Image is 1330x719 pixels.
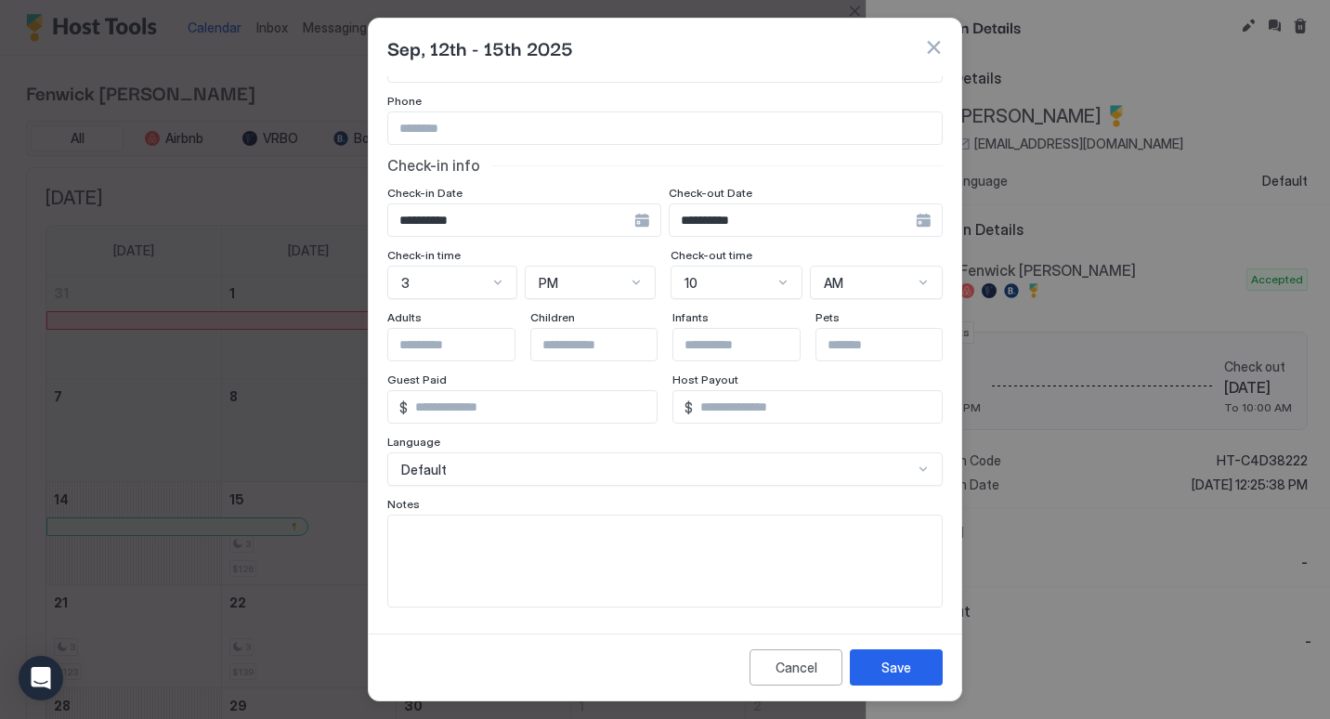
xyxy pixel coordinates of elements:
[387,156,480,175] span: Check-in info
[387,94,422,108] span: Phone
[387,33,573,61] span: Sep, 12th - 15th 2025
[539,275,558,292] span: PM
[669,186,752,200] span: Check-out Date
[881,658,911,677] div: Save
[672,373,738,386] span: Host Payout
[816,329,969,360] input: Input Field
[850,649,943,686] button: Save
[750,649,842,686] button: Cancel
[401,275,410,292] span: 3
[673,329,826,360] input: Input Field
[531,329,684,360] input: Input Field
[388,112,942,144] input: Input Field
[19,656,63,700] div: Open Intercom Messenger
[387,497,420,511] span: Notes
[387,248,461,262] span: Check-in time
[685,275,698,292] span: 10
[530,310,575,324] span: Children
[387,186,463,200] span: Check-in Date
[693,391,942,423] input: Input Field
[387,373,447,386] span: Guest Paid
[388,516,942,607] textarea: Input Field
[387,310,422,324] span: Adults
[387,435,440,449] span: Language
[672,310,709,324] span: Infants
[408,391,657,423] input: Input Field
[776,658,817,677] div: Cancel
[815,310,840,324] span: Pets
[401,462,447,478] span: Default
[670,204,916,236] input: Input Field
[399,399,408,416] span: $
[388,204,634,236] input: Input Field
[824,275,843,292] span: AM
[671,248,752,262] span: Check-out time
[388,329,541,360] input: Input Field
[685,399,693,416] span: $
